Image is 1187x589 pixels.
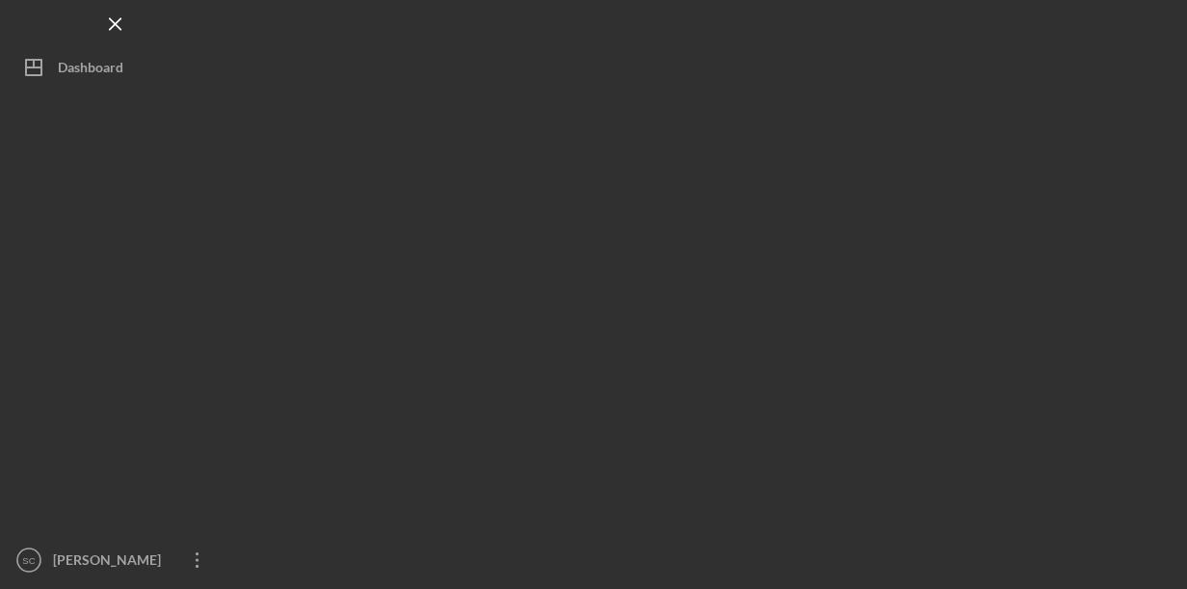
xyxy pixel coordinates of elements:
[48,541,173,584] div: [PERSON_NAME]
[10,48,222,87] button: Dashboard
[10,541,222,579] button: SC[PERSON_NAME]
[22,555,35,566] text: SC
[58,48,123,92] div: Dashboard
